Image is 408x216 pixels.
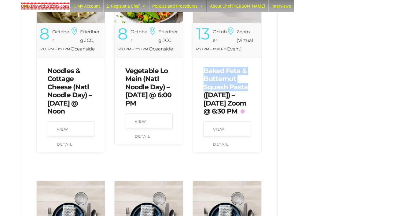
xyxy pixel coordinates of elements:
[203,121,251,137] a: View Detail
[204,67,248,115] a: Baked Feta & Butternut Squash Pasta ([DATE]) – [DATE] Zoom @ 6:30 PM
[125,67,171,107] a: Vegetable Lo Mein (Natl Noodle Day) – [DATE] @ 6:00 PM
[149,28,178,53] h6: Friedberg JCC, Oceanside
[130,28,147,44] div: October
[71,28,100,53] h6: Friedberg JCC, Oceanside
[227,28,253,53] h6: Zoom (Virtual Event)
[196,45,227,53] div: 6:30 PM – 8:00 PM
[47,121,95,137] a: View Detail
[125,114,173,129] a: View Detail
[196,28,209,40] div: 13
[39,28,49,40] div: 8
[52,28,69,44] div: October
[118,28,127,40] div: 8
[118,45,149,53] div: 6:00 PM – 7:30 PM
[47,67,92,115] a: Noodles & Cottage Cheese (Natl Noodle Day) – [DATE] @ Noon
[39,45,71,53] div: 12:00 PM – 1:30 PM
[21,2,70,10] img: Chef Paula's Cooking With Stars
[213,28,227,44] div: October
